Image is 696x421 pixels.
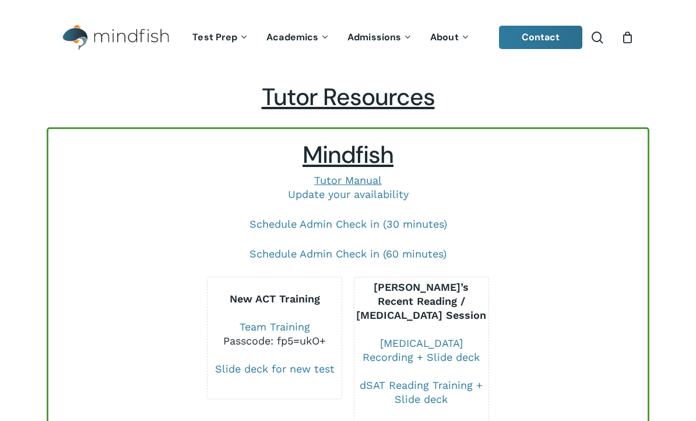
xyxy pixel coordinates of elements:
a: Team Training [240,321,310,333]
span: Test Prep [192,31,237,43]
div: Passcode: fp5=ukO+ [208,334,342,348]
b: New ACT Training [230,293,320,305]
a: Cart [621,31,634,44]
a: [MEDICAL_DATA] Recording + Slide deck [363,337,480,363]
span: Mindfish [303,140,393,171]
a: Admissions [339,33,421,43]
header: Main Menu [47,16,649,60]
span: Tutor Resources [262,82,435,113]
a: Update your availability [288,188,409,200]
a: dSAT Reading Training + Slide deck [360,379,483,405]
span: Academics [266,31,318,43]
a: Academics [258,33,339,43]
a: Schedule Admin Check in (60 minutes) [249,248,447,260]
a: About [421,33,479,43]
span: Contact [522,31,560,43]
a: Slide deck for new test [215,363,335,375]
span: About [430,31,459,43]
nav: Main Menu [184,16,479,60]
span: Admissions [347,31,401,43]
b: [PERSON_NAME]’s Recent Reading / [MEDICAL_DATA] Session [356,281,486,321]
a: Tutor Manual [314,174,382,186]
a: Test Prep [184,33,258,43]
a: Schedule Admin Check in (30 minutes) [249,218,447,230]
a: Contact [499,26,583,49]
